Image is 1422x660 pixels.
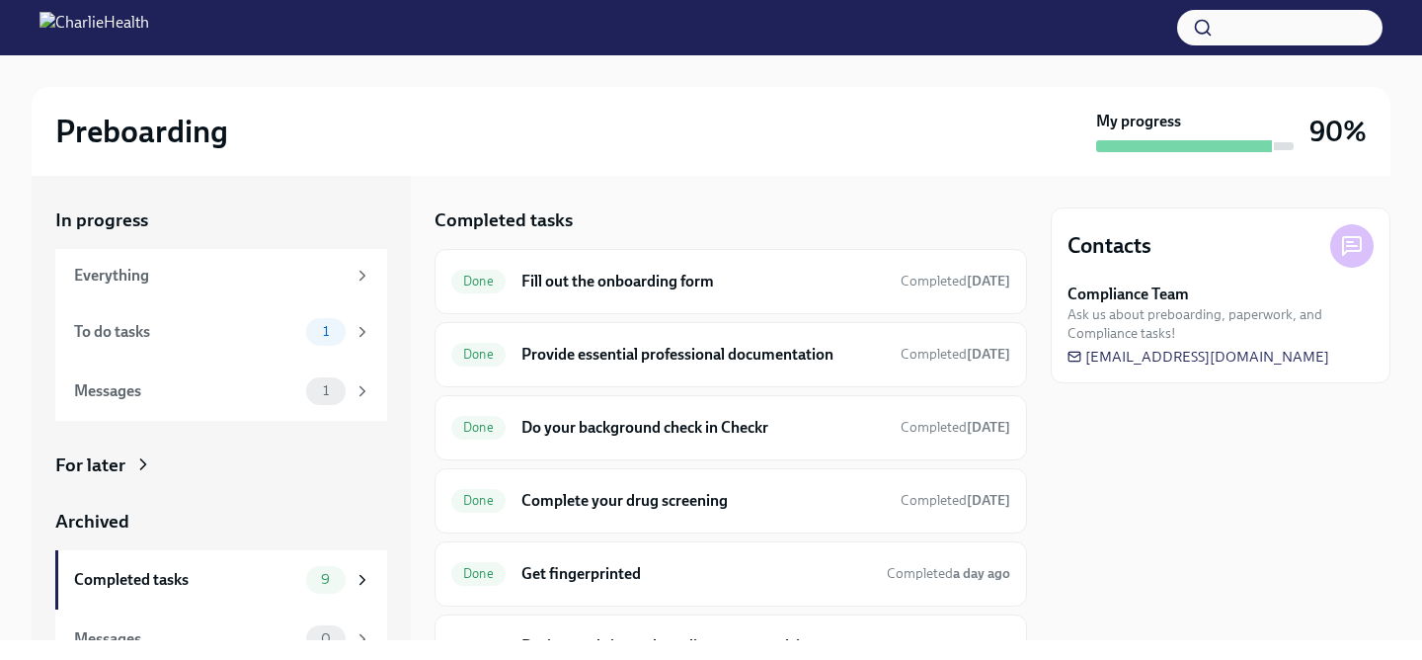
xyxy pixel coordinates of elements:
strong: a day ago [953,565,1010,582]
span: Done [451,274,506,289]
strong: [DATE] [967,273,1010,289]
span: Completed [901,492,1010,509]
span: September 22nd, 2025 12:03 [901,418,1010,437]
h5: Completed tasks [434,207,573,233]
span: September 26th, 2025 16:39 [901,491,1010,510]
strong: [DATE] [967,419,1010,436]
a: DoneComplete your drug screeningCompleted[DATE] [451,485,1010,517]
span: 1 [311,383,341,398]
a: DoneDo your background check in CheckrCompleted[DATE] [451,412,1010,444]
span: 9 [309,572,342,587]
span: Done [451,420,506,435]
h2: Preboarding [55,112,228,151]
span: Done [451,493,506,508]
span: Completed [901,346,1010,363]
a: To do tasks1 [55,302,387,362]
span: 1 [311,324,341,339]
h3: 90% [1309,114,1367,149]
span: September 23rd, 2025 14:50 [901,345,1010,364]
a: Archived [55,509,387,535]
a: DoneFill out the onboarding formCompleted[DATE] [451,266,1010,297]
span: Done [451,347,506,362]
div: Messages [74,628,298,650]
strong: [DATE] [967,346,1010,363]
h6: Fill out the onboarding form [521,271,885,292]
h6: Provide essential professional documentation [521,344,885,366]
span: Completed [887,565,1010,582]
div: For later [55,453,125,478]
div: Completed tasks [74,569,298,591]
span: September 27th, 2025 16:45 [887,564,1010,583]
a: For later [55,453,387,478]
a: [EMAIL_ADDRESS][DOMAIN_NAME] [1067,347,1329,367]
div: Messages [74,380,298,402]
a: Messages1 [55,362,387,421]
a: DoneProvide essential professional documentationCompleted[DATE] [451,339,1010,371]
h4: Contacts [1067,231,1151,261]
a: DoneGet fingerprintedCompleteda day ago [451,558,1010,590]
img: CharlieHealth [39,12,149,43]
span: Done [451,566,506,581]
span: Ask us about preboarding, paperwork, and Compliance tasks! [1067,305,1374,343]
div: To do tasks [74,321,298,343]
a: Everything [55,249,387,302]
h6: Complete your drug screening [521,490,885,512]
strong: [DATE] [967,492,1010,509]
strong: My progress [1096,111,1181,132]
a: In progress [55,207,387,233]
a: Completed tasks9 [55,550,387,610]
span: 0 [309,631,343,646]
div: Everything [74,265,346,287]
strong: Compliance Team [1067,284,1189,305]
h6: Do your background check in Checkr [521,417,885,439]
span: Completed [901,419,1010,436]
h6: Get fingerprinted [521,563,871,585]
span: Completed [901,273,1010,289]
